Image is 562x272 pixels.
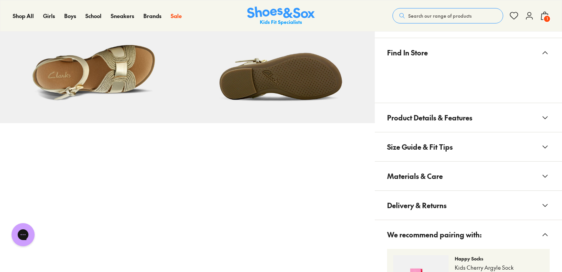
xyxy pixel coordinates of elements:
button: 1 [540,7,549,24]
a: Brands [143,12,161,20]
button: Search our range of products [392,8,503,23]
a: Shoes & Sox [247,7,315,25]
span: Search our range of products [408,12,472,19]
button: Product Details & Features [375,103,562,132]
a: School [85,12,101,20]
a: Sneakers [111,12,134,20]
button: Find In Store [375,38,562,67]
span: We recommend pairing with: [387,223,482,246]
button: We recommend pairing with: [375,220,562,249]
span: 1 [543,15,551,23]
p: Kids Cherry Argyle Sock [455,264,544,272]
span: Size Guide & Fit Tips [387,135,453,158]
iframe: Find in Store [387,67,550,93]
img: SNS_Logo_Responsive.svg [247,7,315,25]
iframe: Gorgias live chat messenger [8,220,38,249]
button: Size Guide & Fit Tips [375,132,562,161]
span: Materials & Care [387,165,443,187]
a: Girls [43,12,55,20]
a: Sale [171,12,182,20]
a: Boys [64,12,76,20]
p: Happy Socks [455,255,544,262]
button: Materials & Care [375,162,562,190]
a: Shop All [13,12,34,20]
span: Delivery & Returns [387,194,447,217]
span: Product Details & Features [387,106,472,129]
button: Delivery & Returns [375,191,562,220]
span: Find In Store [387,41,428,64]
